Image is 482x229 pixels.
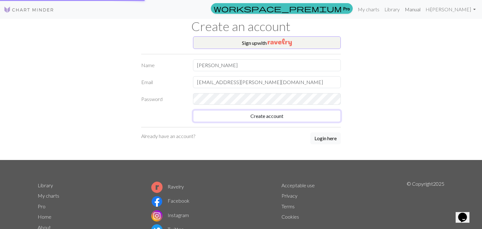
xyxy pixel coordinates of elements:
a: Library [38,182,53,188]
a: Facebook [151,198,190,204]
a: Privacy [281,193,297,199]
label: Email [137,76,189,88]
button: Sign upwith [193,36,341,49]
a: My charts [355,3,382,16]
a: Cookies [281,214,299,220]
a: Terms [281,203,295,209]
label: Password [137,93,189,105]
img: Instagram logo [151,210,163,221]
a: My charts [38,193,59,199]
img: Logo [4,6,54,13]
button: Create account [193,110,341,122]
img: Facebook logo [151,196,163,207]
a: Ravelry [151,184,184,189]
span: workspace_premium [214,4,342,13]
a: Instagram [151,212,189,218]
img: Ravelry [268,39,292,46]
a: Manual [402,3,423,16]
button: Login here [310,132,341,144]
iframe: chat widget [456,204,476,223]
a: Library [382,3,402,16]
p: Already have an account? [141,132,195,140]
a: Pro [211,3,353,14]
a: Hi[PERSON_NAME] [423,3,478,16]
a: Login here [310,132,341,145]
a: Home [38,214,51,220]
img: Ravelry logo [151,182,163,193]
a: Acceptable use [281,182,315,188]
h1: Create an account [34,19,448,34]
label: Name [137,59,189,71]
a: Pro [38,203,46,209]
